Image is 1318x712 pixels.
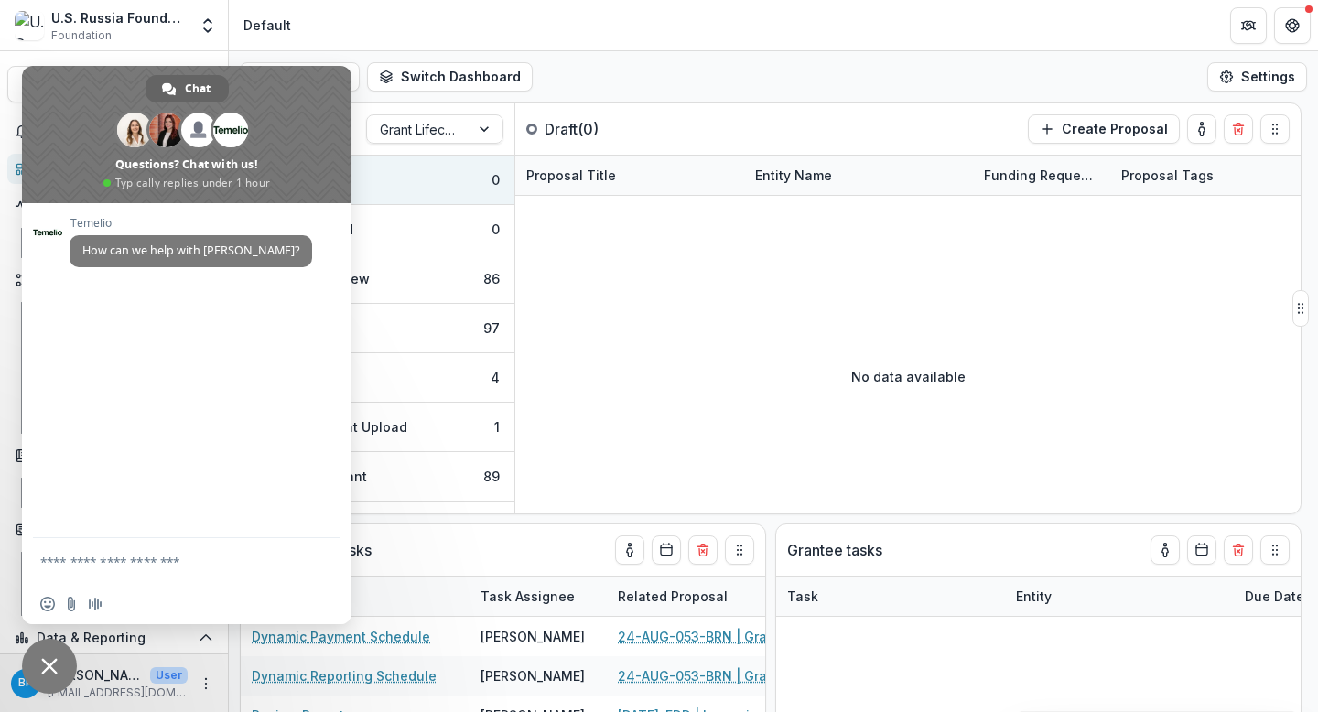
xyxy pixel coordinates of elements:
button: Open Data & Reporting [7,623,221,653]
p: Grantee tasks [787,539,882,561]
div: Funding Requested [973,156,1110,195]
div: 0 [492,170,500,189]
button: More [195,673,217,695]
div: Chat [146,75,229,102]
a: Dashboard [7,154,221,184]
button: Submitted0 [241,205,514,254]
button: Get Help [1274,7,1311,44]
div: Proposal Title [515,156,744,195]
button: Calendar [1187,535,1216,565]
span: Insert an emoji [40,597,55,611]
button: Add Widget [240,62,360,92]
button: Create Proposal [1028,114,1180,144]
div: [PERSON_NAME] [481,666,585,685]
div: Funding Requested [973,166,1110,185]
div: Task Assignee [470,587,586,606]
span: Foundation [51,27,112,44]
div: 1 [494,417,500,437]
button: Draft0 [241,156,514,205]
span: Data & Reporting [37,631,191,646]
img: U.S. Russia Foundation [15,11,44,40]
div: 0 [492,220,500,239]
span: Temelio [70,217,312,230]
button: toggle-assigned-to-me [615,535,644,565]
div: Entity Name [744,156,973,195]
p: Draft ( 0 ) [545,118,682,140]
button: Partners [1230,7,1267,44]
button: Open Activity [7,191,221,221]
a: 24-AUG-053-BRN | Graduate Research Cooperation Project 2.0 [618,627,825,646]
button: Switch Dashboard [367,62,533,92]
p: [PERSON_NAME] [48,665,143,685]
div: Task Assignee [470,577,607,616]
div: Task [241,577,470,616]
button: Drag [1292,290,1309,327]
span: Chat [185,75,211,102]
button: Approved4 [241,353,514,403]
button: Search... [7,66,221,102]
button: Notifications92 [7,117,221,146]
button: Delete card [1224,535,1253,565]
button: Agreement Upload1 [241,403,514,452]
div: 97 [483,318,500,338]
button: Staff Review86 [241,254,514,304]
button: Open Documents [7,441,221,470]
div: 86 [483,269,500,288]
span: How can we help with [PERSON_NAME]? [82,243,299,258]
button: Calendar [652,535,681,565]
button: Drag [1260,535,1290,565]
div: Default [243,16,291,35]
button: toggle-assigned-to-me [1187,114,1216,144]
p: [EMAIL_ADDRESS][DOMAIN_NAME] [48,685,188,701]
div: Bennett P [18,677,33,689]
span: Send a file [64,597,79,611]
div: [PERSON_NAME] [481,627,585,646]
button: Open Contacts [7,515,221,545]
div: Related Proposal [607,587,739,606]
div: Related Proposal [607,577,836,616]
a: 24-AUG-053-BRN | Graduate Research Cooperation Project 2.0 [618,666,825,685]
a: Dynamic Reporting Schedule [252,666,437,685]
nav: breadcrumb [236,12,298,38]
div: Proposal Tags [1110,166,1225,185]
button: Drag [725,535,754,565]
div: Entity Name [744,166,843,185]
button: Active Grant89 [241,452,514,502]
a: Dynamic Payment Schedule [252,627,430,646]
p: User [150,667,188,684]
div: Close chat [22,639,77,694]
button: Delete card [1224,114,1253,144]
button: Declined97 [241,304,514,353]
div: U.S. Russia Foundation [51,8,188,27]
p: No data available [851,367,966,386]
button: Delete card [688,535,718,565]
div: 4 [491,368,500,387]
button: Drag [1260,114,1290,144]
textarea: Compose your message... [40,554,293,570]
button: Settings [1207,62,1307,92]
button: toggle-assigned-to-me [1151,535,1180,565]
div: Proposal Title [515,166,627,185]
button: Open Workflows [7,265,221,295]
button: Open entity switcher [195,7,221,44]
div: 89 [483,467,500,486]
span: Audio message [88,597,103,611]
